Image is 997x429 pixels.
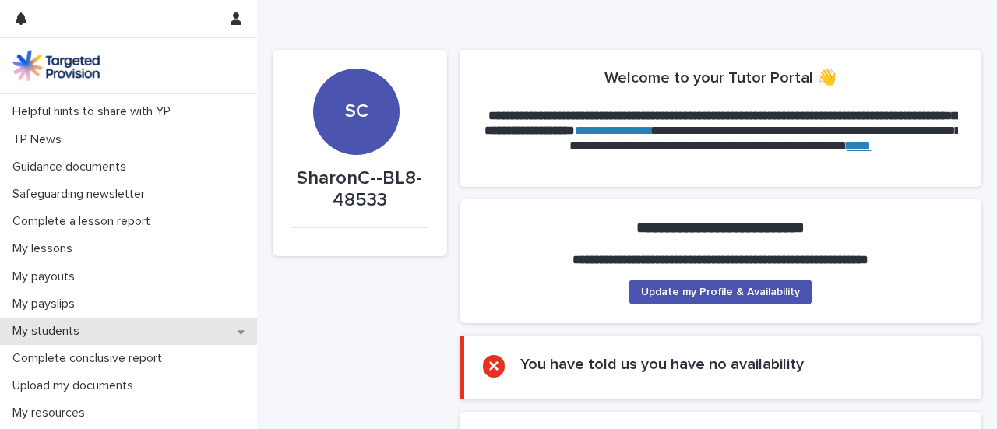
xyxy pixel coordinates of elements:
[291,167,428,213] p: SharonC--BL8-48533
[6,132,74,147] p: TP News
[6,187,157,202] p: Safeguarding newsletter
[641,287,800,297] span: Update my Profile & Availability
[6,104,183,119] p: Helpful hints to share with YP
[6,160,139,174] p: Guidance documents
[6,241,85,256] p: My lessons
[604,69,837,87] h2: Welcome to your Tutor Portal 👋
[629,280,812,304] a: Update my Profile & Availability
[6,406,97,420] p: My resources
[6,324,92,339] p: My students
[12,50,100,81] img: M5nRWzHhSzIhMunXDL62
[520,355,804,374] h2: You have told us you have no availability
[6,214,163,229] p: Complete a lesson report
[6,269,87,284] p: My payouts
[6,297,87,311] p: My payslips
[6,351,174,366] p: Complete conclusive report
[6,378,146,393] p: Upload my documents
[313,14,400,122] div: SC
